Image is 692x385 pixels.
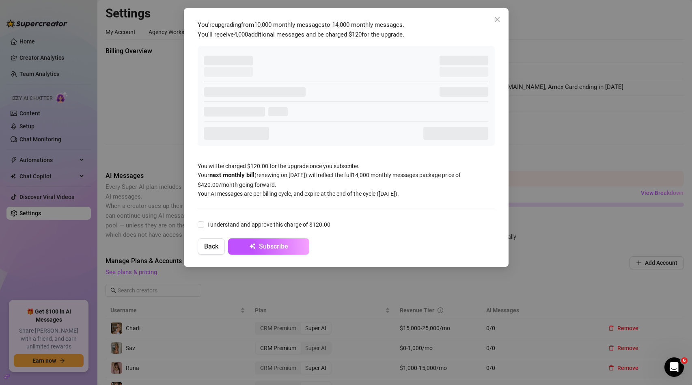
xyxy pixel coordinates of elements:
div: You will be charged $120.00 for the upgrade once you subscribe. Your (renewing on [DATE] ) will r... [194,16,499,259]
span: Back [204,242,218,250]
strong: next monthly bill [209,171,254,179]
iframe: Intercom live chat [664,357,684,377]
span: close [494,16,500,23]
span: I understand and approve this charge of $120.00 [204,220,334,229]
span: You're upgrading from 10,000 monthly messages to 14,000 monthly messages . You'll receive 4,000 a... [198,21,404,38]
span: Subscribe [259,242,288,250]
button: Close [491,13,504,26]
span: 6 [681,357,688,364]
span: Close [491,16,504,23]
button: Back [198,238,225,255]
button: Subscribe [228,238,309,255]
